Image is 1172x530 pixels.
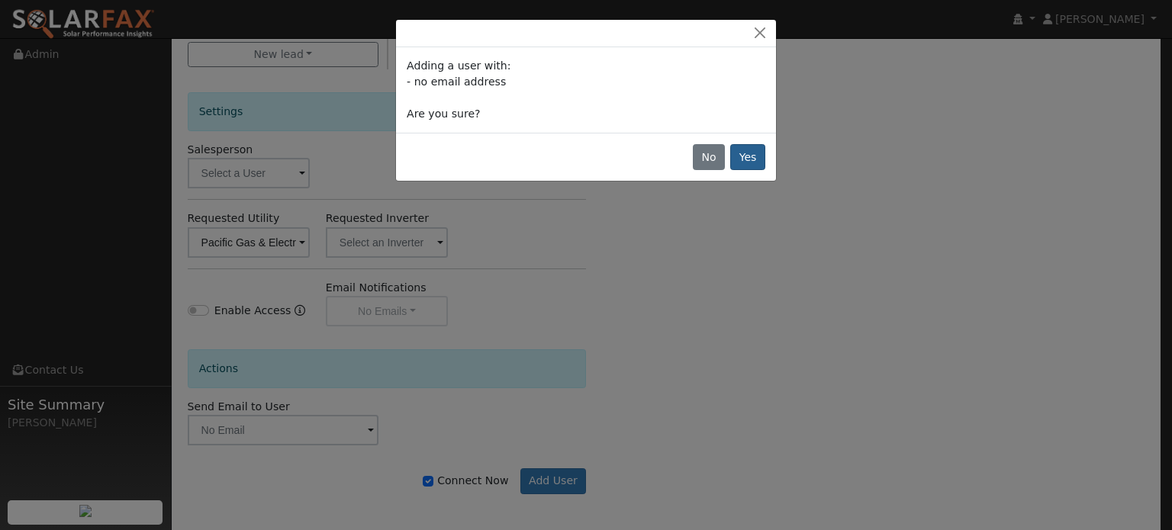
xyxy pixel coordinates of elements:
button: Yes [730,144,765,170]
button: No [693,144,725,170]
span: Are you sure? [407,108,480,120]
span: Adding a user with: [407,59,510,72]
button: Close [749,25,771,41]
span: - no email address [407,75,506,88]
